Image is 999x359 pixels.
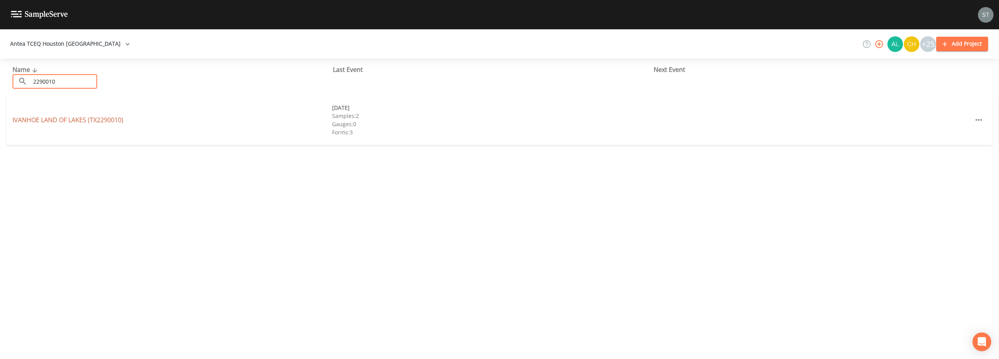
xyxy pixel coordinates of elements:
input: Search Projects [30,74,97,89]
div: Open Intercom Messenger [972,332,991,351]
a: IVANHOE LAND OF LAKES (TX2290010) [12,116,123,124]
div: Next Event [654,65,974,74]
img: 30a13df2a12044f58df5f6b7fda61338 [887,36,903,52]
img: c74b8b8b1c7a9d34f67c5e0ca157ed15 [904,36,919,52]
img: cb9926319991c592eb2b4c75d39c237f [978,7,994,23]
div: Charles Medina [903,36,920,52]
img: logo [11,11,68,18]
div: Samples: 2 [332,112,652,120]
button: Antea TCEQ Houston [GEOGRAPHIC_DATA] [7,37,133,51]
div: [DATE] [332,104,652,112]
div: Gauges: 0 [332,120,652,128]
div: Forms: 3 [332,128,652,136]
div: Last Event [333,65,653,74]
div: Alaina Hahn [887,36,903,52]
div: +25 [920,36,936,52]
span: Name [12,65,39,74]
button: Add Project [936,37,988,51]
